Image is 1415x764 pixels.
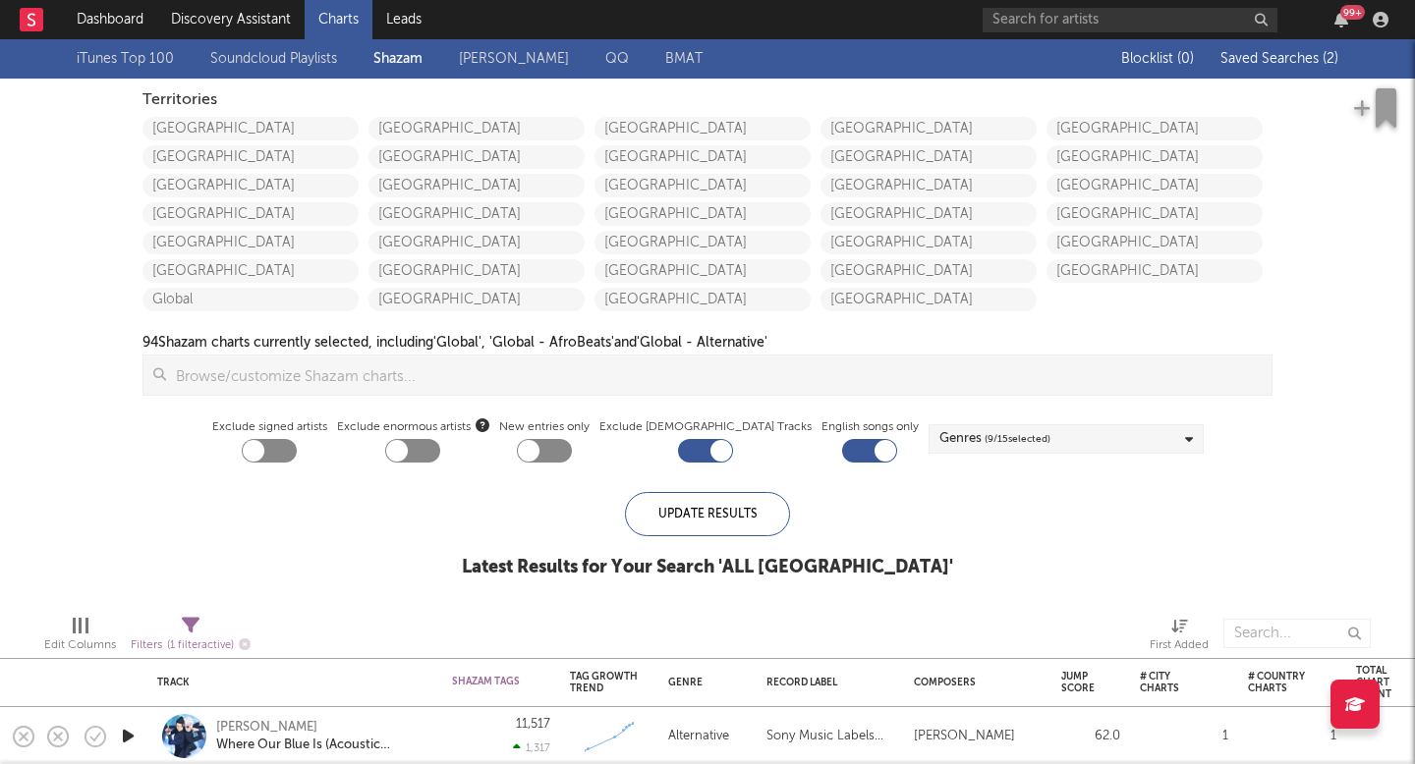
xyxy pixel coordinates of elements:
[1061,671,1095,694] div: Jump Score
[131,633,251,658] div: Filters
[1047,174,1263,197] a: [GEOGRAPHIC_DATA]
[594,174,811,197] a: [GEOGRAPHIC_DATA]
[368,259,585,283] a: [GEOGRAPHIC_DATA]
[1150,633,1209,657] div: First Added
[1047,231,1263,254] a: [GEOGRAPHIC_DATA]
[142,145,359,169] a: [GEOGRAPHIC_DATA]
[821,259,1037,283] a: [GEOGRAPHIC_DATA]
[216,719,427,737] div: [PERSON_NAME]
[368,288,585,311] a: [GEOGRAPHIC_DATA]
[594,202,811,226] a: [GEOGRAPHIC_DATA]
[368,174,585,197] a: [GEOGRAPHIC_DATA]
[462,556,953,579] div: Latest Results for Your Search ' ALL [GEOGRAPHIC_DATA] '
[985,427,1050,451] span: ( 9 / 15 selected)
[914,677,1032,688] div: Composers
[166,355,1272,395] input: Browse/customize Shazam charts...
[142,202,359,226] a: [GEOGRAPHIC_DATA]
[44,609,116,666] div: Edit Columns
[605,47,629,71] a: QQ
[142,288,359,311] a: Global
[766,677,884,688] div: Record Label
[1323,52,1338,66] span: ( 2 )
[983,8,1277,32] input: Search for artists
[44,633,116,657] div: Edit Columns
[1248,671,1307,694] div: # Country Charts
[821,415,919,439] label: English songs only
[599,415,812,439] label: Exclude [DEMOGRAPHIC_DATA] Tracks
[1047,145,1263,169] a: [GEOGRAPHIC_DATA]
[1047,259,1263,283] a: [GEOGRAPHIC_DATA]
[142,117,359,140] a: [GEOGRAPHIC_DATA]
[1220,52,1338,66] span: Saved Searches
[821,202,1037,226] a: [GEOGRAPHIC_DATA]
[1047,117,1263,140] a: [GEOGRAPHIC_DATA]
[368,231,585,254] a: [GEOGRAPHIC_DATA]
[570,671,639,694] div: Tag Growth Trend
[516,718,550,731] div: 11,517
[499,415,590,439] label: New entries only
[1248,725,1336,748] div: 1
[594,288,811,311] a: [GEOGRAPHIC_DATA]
[625,492,790,536] div: Update Results
[131,609,251,666] div: Filters(1 filter active)
[142,231,359,254] a: [GEOGRAPHIC_DATA]
[167,640,234,651] span: ( 1 filter active)
[216,737,427,754] div: Where Our Blue Is (Acoustic version)
[821,174,1037,197] a: [GEOGRAPHIC_DATA]
[1047,202,1263,226] a: [GEOGRAPHIC_DATA]
[1140,725,1228,748] div: 1
[914,725,1015,748] div: [PERSON_NAME]
[1121,52,1194,66] span: Blocklist
[821,288,1037,311] a: [GEOGRAPHIC_DATA]
[210,47,337,71] a: Soundcloud Playlists
[459,47,569,71] a: [PERSON_NAME]
[142,174,359,197] a: [GEOGRAPHIC_DATA]
[216,719,427,754] a: [PERSON_NAME]Where Our Blue Is (Acoustic version)
[668,725,729,748] div: Alternative
[1061,725,1120,748] div: 62.0
[1177,52,1194,66] span: ( 0 )
[594,259,811,283] a: [GEOGRAPHIC_DATA]
[766,725,894,748] div: Sony Music Labels Inc.
[1334,12,1348,27] button: 99+
[1223,619,1371,648] input: Search...
[142,331,767,355] div: 94 Shazam charts currently selected, including 'Global', 'Global - AfroBeats' and 'Global - Alter...
[1140,671,1199,694] div: # City Charts
[142,259,359,283] a: [GEOGRAPHIC_DATA]
[594,231,811,254] a: [GEOGRAPHIC_DATA]
[665,47,703,71] a: BMAT
[452,676,521,687] div: Shazam Tags
[1150,609,1209,666] div: First Added
[368,117,585,140] a: [GEOGRAPHIC_DATA]
[821,145,1037,169] a: [GEOGRAPHIC_DATA]
[1356,665,1415,700] div: Total Chart Count
[939,427,1050,451] div: Genres
[821,117,1037,140] a: [GEOGRAPHIC_DATA]
[668,677,737,688] div: Genre
[1340,5,1365,20] div: 99 +
[513,741,550,754] div: 1,317
[594,145,811,169] a: [GEOGRAPHIC_DATA]
[476,415,489,434] button: Exclude enormous artists
[212,415,327,439] label: Exclude signed artists
[337,415,489,439] span: Exclude enormous artists
[368,145,585,169] a: [GEOGRAPHIC_DATA]
[142,88,1273,112] div: Territories
[1215,51,1338,67] button: Saved Searches (2)
[157,677,423,688] div: Track
[368,202,585,226] a: [GEOGRAPHIC_DATA]
[77,47,174,71] a: iTunes Top 100
[594,117,811,140] a: [GEOGRAPHIC_DATA]
[821,231,1037,254] a: [GEOGRAPHIC_DATA]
